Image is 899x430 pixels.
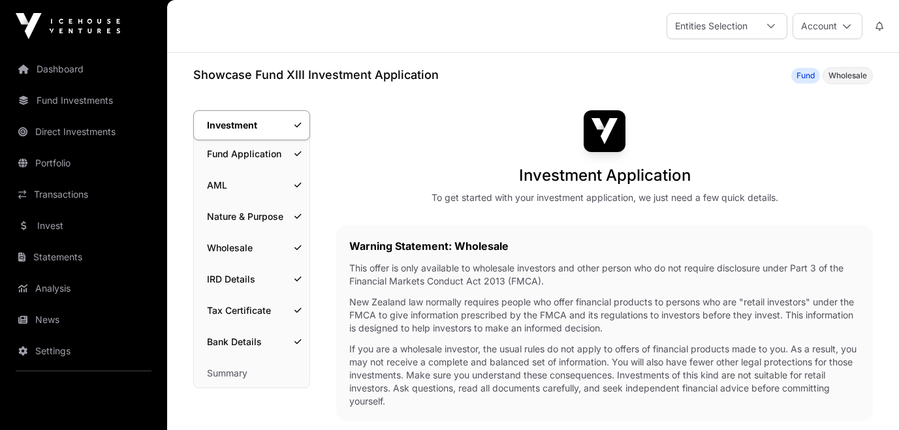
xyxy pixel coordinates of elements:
[349,238,860,254] h2: Warning Statement: Wholesale
[194,359,309,388] a: Summary
[667,14,755,38] div: Entities Selection
[193,66,439,84] h1: Showcase Fund XIII Investment Application
[349,262,860,288] p: This offer is only available to wholesale investors and other person who do not require disclosur...
[349,296,860,335] p: New Zealand law normally requires people who offer financial products to persons who are "retail ...
[194,202,309,231] a: Nature & Purpose
[10,149,157,177] a: Portfolio
[10,243,157,271] a: Statements
[16,13,120,39] img: Icehouse Ventures Logo
[584,110,625,152] img: Showcase Fund XIII
[10,117,157,146] a: Direct Investments
[796,70,815,81] span: Fund
[349,343,860,408] p: If you are a wholesale investor, the usual rules do not apply to offers of financial products mad...
[834,367,899,430] iframe: Chat Widget
[432,191,778,204] div: To get started with your investment application, we just need a few quick details.
[10,337,157,365] a: Settings
[194,296,309,325] a: Tax Certificate
[519,165,691,186] h1: Investment Application
[793,13,862,39] button: Account
[193,110,310,140] a: Investment
[194,234,309,262] a: Wholesale
[828,70,867,81] span: Wholesale
[10,180,157,209] a: Transactions
[194,265,309,294] a: IRD Details
[10,55,157,84] a: Dashboard
[10,305,157,334] a: News
[10,274,157,303] a: Analysis
[194,328,309,356] a: Bank Details
[194,171,309,200] a: AML
[194,140,309,168] a: Fund Application
[10,211,157,240] a: Invest
[10,86,157,115] a: Fund Investments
